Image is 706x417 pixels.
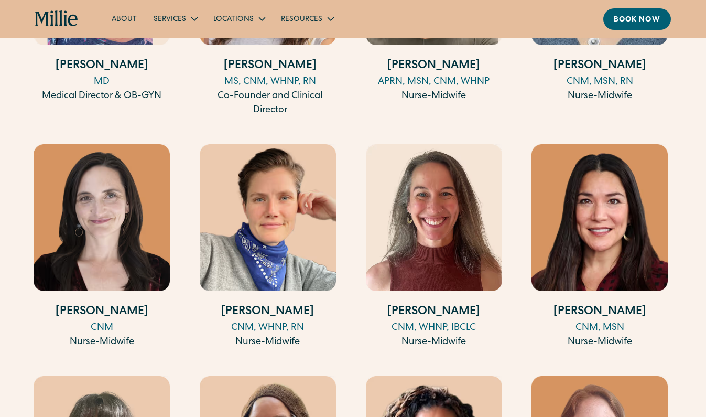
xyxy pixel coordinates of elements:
[200,75,341,89] div: MS, CNM, WHNP, RN
[200,144,336,349] a: [PERSON_NAME]CNM, WHNP, RNNurse-Midwife
[200,58,341,75] h4: [PERSON_NAME]
[531,58,668,75] h4: [PERSON_NAME]
[200,304,336,321] h4: [PERSON_NAME]
[273,10,341,27] div: Resources
[34,335,170,349] div: Nurse-Midwife
[366,304,502,321] h4: [PERSON_NAME]
[366,89,502,103] div: Nurse-Midwife
[531,144,668,349] a: [PERSON_NAME]CNM, MSNNurse-Midwife
[366,58,502,75] h4: [PERSON_NAME]
[34,144,170,349] a: [PERSON_NAME]CNMNurse-Midwife
[34,58,170,75] h4: [PERSON_NAME]
[531,304,668,321] h4: [PERSON_NAME]
[366,144,502,349] a: [PERSON_NAME]CNM, WHNP, IBCLCNurse-Midwife
[531,335,668,349] div: Nurse-Midwife
[35,10,78,27] a: home
[366,321,502,335] div: CNM, WHNP, IBCLC
[154,14,186,25] div: Services
[34,75,170,89] div: MD
[200,335,336,349] div: Nurse-Midwife
[103,10,145,27] a: About
[531,321,668,335] div: CNM, MSN
[34,304,170,321] h4: [PERSON_NAME]
[34,89,170,103] div: Medical Director & OB-GYN
[531,75,668,89] div: CNM, MSN, RN
[200,89,341,117] div: Co-Founder and Clinical Director
[200,321,336,335] div: CNM, WHNP, RN
[213,14,254,25] div: Locations
[614,15,660,26] div: Book now
[281,14,322,25] div: Resources
[366,335,502,349] div: Nurse-Midwife
[34,321,170,335] div: CNM
[531,89,668,103] div: Nurse-Midwife
[366,75,502,89] div: APRN, MSN, CNM, WHNP
[145,10,205,27] div: Services
[205,10,273,27] div: Locations
[603,8,671,30] a: Book now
